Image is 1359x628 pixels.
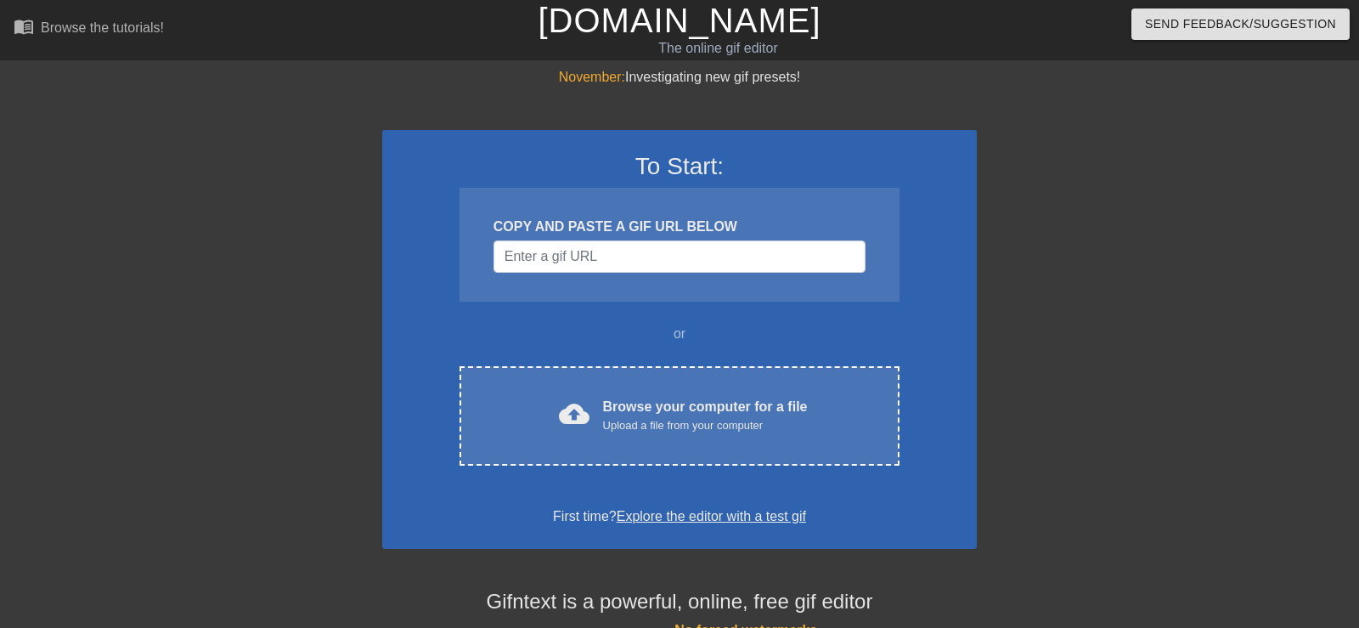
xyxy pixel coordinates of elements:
[382,590,977,614] h4: Gifntext is a powerful, online, free gif editor
[404,506,955,527] div: First time?
[493,217,866,237] div: COPY AND PASTE A GIF URL BELOW
[493,240,866,273] input: Username
[538,2,820,39] a: [DOMAIN_NAME]
[426,324,933,344] div: or
[14,16,34,37] span: menu_book
[1145,14,1336,35] span: Send Feedback/Suggestion
[404,152,955,181] h3: To Start:
[461,38,974,59] div: The online gif editor
[617,509,806,523] a: Explore the editor with a test gif
[14,16,164,42] a: Browse the tutorials!
[1131,8,1350,40] button: Send Feedback/Suggestion
[382,67,977,88] div: Investigating new gif presets!
[559,70,625,84] span: November:
[603,417,808,434] div: Upload a file from your computer
[603,397,808,434] div: Browse your computer for a file
[559,399,589,429] span: cloud_upload
[41,20,164,35] div: Browse the tutorials!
